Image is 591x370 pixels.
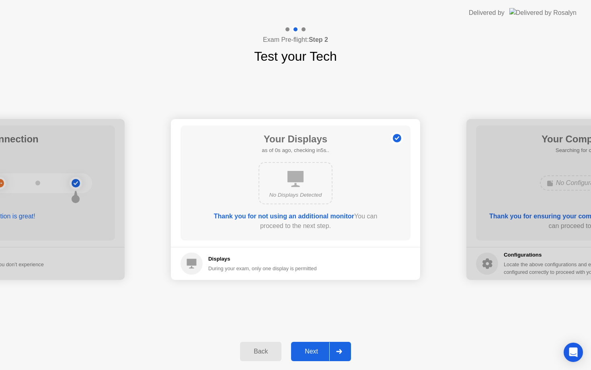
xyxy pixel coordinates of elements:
[469,8,505,18] div: Delivered by
[203,212,388,231] div: You can proceed to the next step.
[214,213,354,220] b: Thank you for not using an additional monitor
[240,342,281,361] button: Back
[263,35,328,45] h4: Exam Pre-flight:
[262,132,329,146] h1: Your Displays
[242,348,279,355] div: Back
[208,265,317,272] div: During your exam, only one display is permitted
[309,36,328,43] b: Step 2
[262,146,329,154] h5: as of 0s ago, checking in5s..
[266,191,325,199] div: No Displays Detected
[293,348,329,355] div: Next
[564,343,583,362] div: Open Intercom Messenger
[254,47,337,66] h1: Test your Tech
[509,8,577,17] img: Delivered by Rosalyn
[208,255,317,263] h5: Displays
[291,342,351,361] button: Next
